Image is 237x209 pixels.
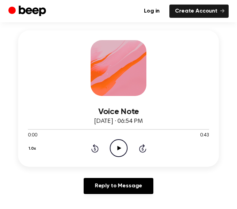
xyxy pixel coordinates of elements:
span: 0:43 [200,132,209,139]
span: [DATE] · 06:54 PM [94,118,143,125]
a: Create Account [169,5,229,18]
button: 1.0x [28,143,39,155]
h3: Voice Note [28,107,209,117]
span: 0:00 [28,132,37,139]
a: Reply to Message [84,178,153,194]
a: Log in [138,5,165,18]
a: Beep [8,5,48,18]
